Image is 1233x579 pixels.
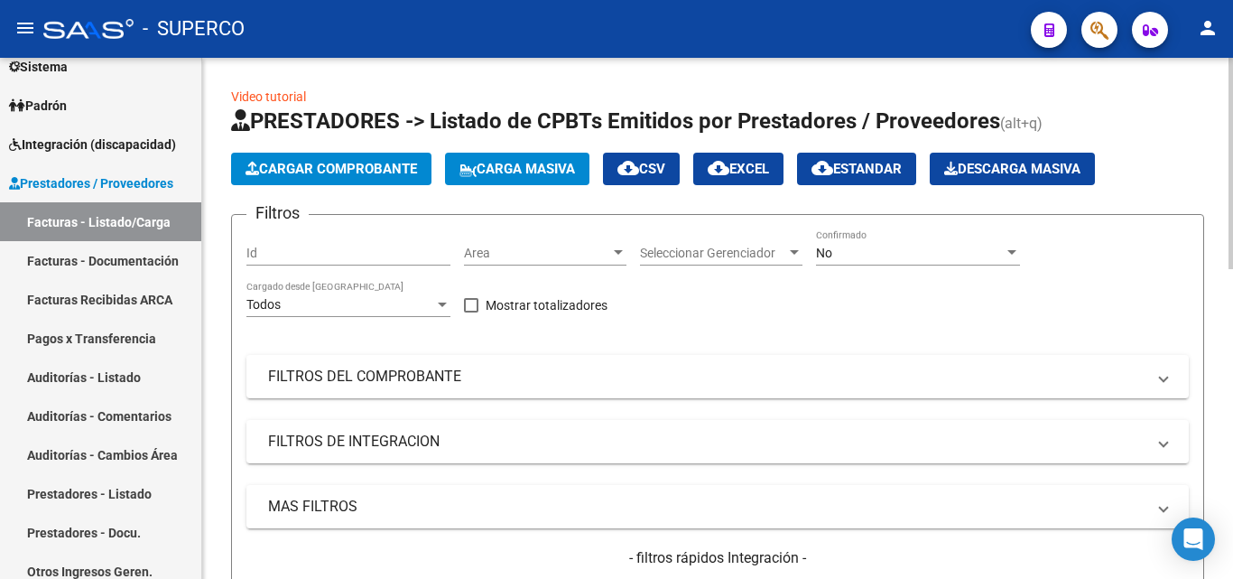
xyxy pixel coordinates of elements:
[811,161,902,177] span: Estandar
[445,153,589,185] button: Carga Masiva
[708,161,769,177] span: EXCEL
[486,294,607,316] span: Mostrar totalizadores
[9,173,173,193] span: Prestadores / Proveedores
[231,89,306,104] a: Video tutorial
[797,153,916,185] button: Estandar
[1172,518,1215,561] div: Open Intercom Messenger
[617,161,665,177] span: CSV
[246,485,1189,528] mat-expansion-panel-header: MAS FILTROS
[9,57,68,77] span: Sistema
[231,108,1000,134] span: PRESTADORES -> Listado de CPBTs Emitidos por Prestadores / Proveedores
[268,497,1145,517] mat-panel-title: MAS FILTROS
[603,153,680,185] button: CSV
[143,9,245,49] span: - SUPERCO
[1000,115,1043,132] span: (alt+q)
[246,161,417,177] span: Cargar Comprobante
[14,17,36,39] mat-icon: menu
[246,355,1189,398] mat-expansion-panel-header: FILTROS DEL COMPROBANTE
[464,246,610,261] span: Area
[246,548,1189,568] h4: - filtros rápidos Integración -
[617,157,639,179] mat-icon: cloud_download
[944,161,1080,177] span: Descarga Masiva
[930,153,1095,185] app-download-masive: Descarga masiva de comprobantes (adjuntos)
[1197,17,1219,39] mat-icon: person
[693,153,783,185] button: EXCEL
[246,201,309,226] h3: Filtros
[640,246,786,261] span: Seleccionar Gerenciador
[231,153,431,185] button: Cargar Comprobante
[930,153,1095,185] button: Descarga Masiva
[9,135,176,154] span: Integración (discapacidad)
[459,161,575,177] span: Carga Masiva
[811,157,833,179] mat-icon: cloud_download
[708,157,729,179] mat-icon: cloud_download
[816,246,832,260] span: No
[9,96,67,116] span: Padrón
[246,297,281,312] span: Todos
[268,432,1145,452] mat-panel-title: FILTROS DE INTEGRACION
[246,420,1189,463] mat-expansion-panel-header: FILTROS DE INTEGRACION
[268,367,1145,387] mat-panel-title: FILTROS DEL COMPROBANTE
